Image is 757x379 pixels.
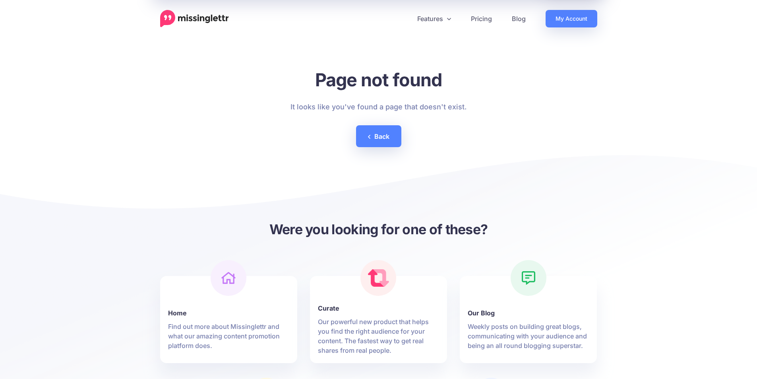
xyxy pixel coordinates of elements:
a: Pricing [461,10,502,27]
p: Weekly posts on building great blogs, communicating with your audience and being an all round blo... [468,322,589,350]
h1: Page not found [290,69,467,91]
p: It looks like you've found a page that doesn't exist. [290,101,467,113]
a: Features [407,10,461,27]
b: Curate [318,303,439,313]
a: Home Find out more about Missinglettr and what our amazing content promotion platform does. [168,299,289,350]
p: Our powerful new product that helps you find the right audience for your content. The fastest way... [318,317,439,355]
b: Home [168,308,289,318]
b: Our Blog [468,308,589,318]
a: Back [356,125,401,147]
a: Our Blog Weekly posts on building great blogs, communicating with your audience and being an all ... [468,299,589,350]
a: Blog [502,10,536,27]
h3: Were you looking for one of these? [160,220,597,238]
a: My Account [546,10,597,27]
p: Find out more about Missinglettr and what our amazing content promotion platform does. [168,322,289,350]
a: Curate Our powerful new product that helps you find the right audience for your content. The fast... [318,294,439,355]
img: curate.png [368,269,389,287]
